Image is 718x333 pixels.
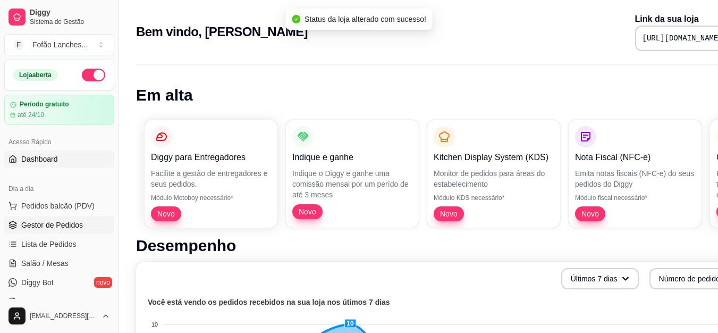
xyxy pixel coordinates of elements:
[4,255,114,272] a: Salão / Mesas
[4,134,114,151] div: Acesso Rápido
[434,151,554,164] p: Kitchen Display System (KDS)
[4,274,114,291] a: Diggy Botnovo
[136,23,308,40] h2: Bem vindo, [PERSON_NAME]
[4,293,114,310] a: KDS
[21,239,77,249] span: Lista de Pedidos
[13,69,57,81] div: Loja aberta
[292,15,300,23] span: check-circle
[4,197,114,214] button: Pedidos balcão (PDV)
[575,168,695,189] p: Emita notas fiscais (NFC-e) do seus pedidos do Diggy
[4,34,114,55] button: Select a team
[436,209,462,219] span: Novo
[4,4,114,30] a: DiggySistema de Gestão
[13,39,24,50] span: F
[4,95,114,125] a: Período gratuitoaté 24/10
[20,101,69,109] article: Período gratuito
[286,120,419,228] button: Indique e ganheIndique o Diggy e ganhe uma comissão mensal por um perído de até 3 mesesNovo
[151,194,271,202] p: Módulo Motoboy necessário*
[577,209,603,219] span: Novo
[153,209,179,219] span: Novo
[151,168,271,189] p: Facilite a gestão de entregadores e seus pedidos.
[151,321,158,328] tspan: 10
[561,268,639,289] button: Últimos 7 dias
[21,154,58,164] span: Dashboard
[18,111,44,119] article: até 24/10
[292,151,412,164] p: Indique e ganhe
[148,298,390,306] text: Você está vendo os pedidos recebidos na sua loja nos útimos 7 dias
[151,151,271,164] p: Diggy para Entregadores
[30,312,97,320] span: [EMAIL_ADDRESS][DOMAIN_NAME]
[4,236,114,253] a: Lista de Pedidos
[21,277,54,288] span: Diggy Bot
[4,180,114,197] div: Dia a dia
[30,8,110,18] span: Diggy
[305,15,426,23] span: Status da loja alterado com sucesso!
[32,39,88,50] div: Fofão Lanches ...
[4,151,114,168] a: Dashboard
[82,69,105,81] button: Alterar Status
[21,296,37,307] span: KDS
[21,258,69,269] span: Salão / Mesas
[145,120,277,228] button: Diggy para EntregadoresFacilite a gestão de entregadores e seus pedidos.Módulo Motoboy necessário...
[294,206,320,217] span: Novo
[434,168,554,189] p: Monitor de pedidos para áreas do estabelecimento
[21,201,95,211] span: Pedidos balcão (PDV)
[292,168,412,200] p: Indique o Diggy e ganhe uma comissão mensal por um perído de até 3 meses
[21,220,83,230] span: Gestor de Pedidos
[575,151,695,164] p: Nota Fiscal (NFC-e)
[4,303,114,329] button: [EMAIL_ADDRESS][DOMAIN_NAME]
[30,18,110,26] span: Sistema de Gestão
[4,217,114,234] a: Gestor de Pedidos
[427,120,560,228] button: Kitchen Display System (KDS)Monitor de pedidos para áreas do estabelecimentoMódulo KDS necessário...
[434,194,554,202] p: Módulo KDS necessário*
[569,120,702,228] button: Nota Fiscal (NFC-e)Emita notas fiscais (NFC-e) do seus pedidos do DiggyMódulo fiscal necessário*Novo
[575,194,695,202] p: Módulo fiscal necessário*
